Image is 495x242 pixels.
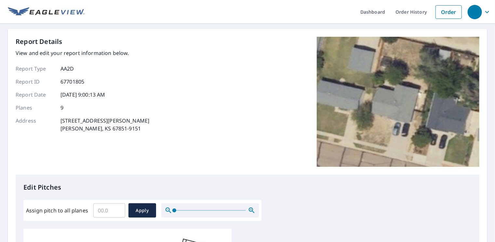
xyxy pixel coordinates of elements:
[317,37,479,167] img: Top image
[128,203,156,218] button: Apply
[26,207,88,214] label: Assign pitch to all planes
[16,78,55,86] p: Report ID
[16,117,55,132] p: Address
[16,65,55,73] p: Report Type
[60,78,84,86] p: 67701805
[8,7,85,17] img: EV Logo
[93,201,125,220] input: 00.0
[134,207,151,215] span: Apply
[16,37,62,47] p: Report Details
[435,5,462,19] a: Order
[16,49,149,57] p: View and edit your report information below.
[60,91,105,99] p: [DATE] 9:00:13 AM
[23,182,472,192] p: Edit Pitches
[60,104,63,112] p: 9
[60,117,149,132] p: [STREET_ADDRESS][PERSON_NAME] [PERSON_NAME], KS 67851-9151
[60,65,74,73] p: AA2D
[16,104,55,112] p: Planes
[16,91,55,99] p: Report Date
